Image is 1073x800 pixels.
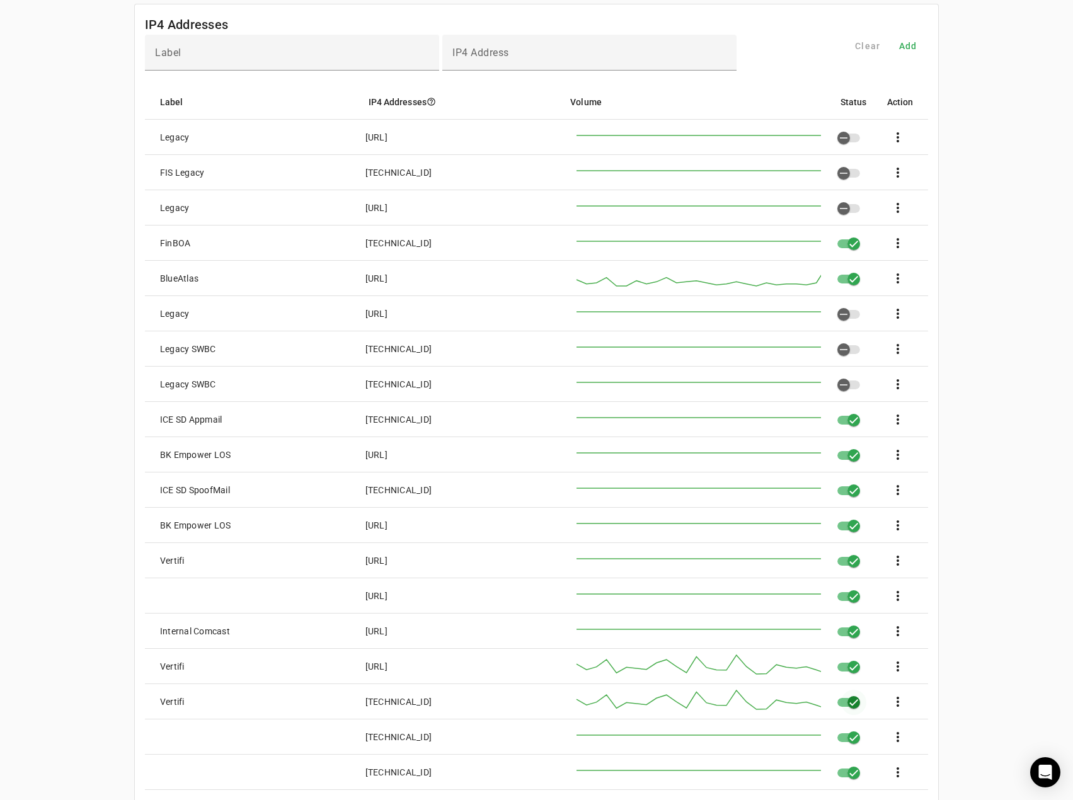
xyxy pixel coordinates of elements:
[365,307,387,320] div: [URL]
[452,47,509,59] mat-label: IP4 Address
[365,695,432,708] div: [TECHNICAL_ID]
[365,519,387,532] div: [URL]
[160,272,198,285] div: BlueAtlas
[359,84,561,120] mat-header-cell: IP4 Addresses
[365,343,432,355] div: [TECHNICAL_ID]
[365,660,387,673] div: [URL]
[155,47,181,59] mat-label: Label
[877,84,929,120] mat-header-cell: Action
[160,413,222,426] div: ICE SD Appmail
[160,519,231,532] div: BK Empower LOS
[365,378,432,391] div: [TECHNICAL_ID]
[365,590,387,602] div: [URL]
[160,343,216,355] div: Legacy SWBC
[365,237,432,249] div: [TECHNICAL_ID]
[365,449,387,461] div: [URL]
[365,625,387,637] div: [URL]
[365,766,432,779] div: [TECHNICAL_ID]
[160,166,205,179] div: FIS Legacy
[427,97,436,106] i: help_outline
[160,484,230,496] div: ICE SD SpoofMail
[160,131,190,144] div: Legacy
[1030,757,1060,787] div: Open Intercom Messenger
[365,484,432,496] div: [TECHNICAL_ID]
[365,272,387,285] div: [URL]
[365,202,387,214] div: [URL]
[160,202,190,214] div: Legacy
[145,84,359,120] mat-header-cell: Label
[160,378,216,391] div: Legacy SWBC
[365,166,432,179] div: [TECHNICAL_ID]
[160,237,191,249] div: FinBOA
[160,554,185,567] div: Vertifi
[365,131,387,144] div: [URL]
[365,731,432,743] div: [TECHNICAL_ID]
[160,625,230,637] div: Internal Comcast
[145,14,228,35] mat-card-title: IP4 Addresses
[160,660,185,673] div: Vertifi
[365,554,387,567] div: [URL]
[560,84,830,120] mat-header-cell: Volume
[830,84,877,120] mat-header-cell: Status
[160,695,185,708] div: Vertifi
[365,413,432,426] div: [TECHNICAL_ID]
[888,35,928,57] button: Add
[899,40,917,52] span: Add
[160,307,190,320] div: Legacy
[160,449,231,461] div: BK Empower LOS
